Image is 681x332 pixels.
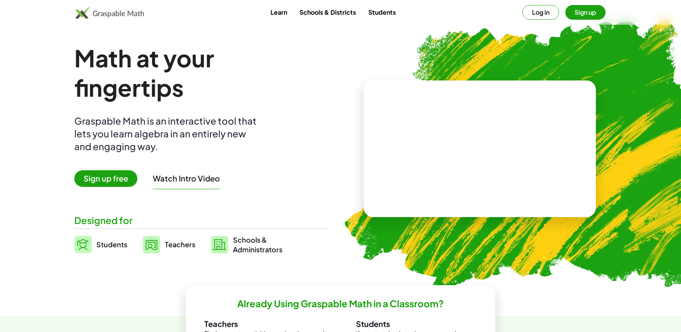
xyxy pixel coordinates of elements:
img: svg%3e [74,236,92,253]
span: Sign up free [74,170,137,187]
h3: Students [356,319,477,329]
div: Graspable Math is an interactive tool that lets you learn algebra in an entirely new and engaging... [74,115,260,153]
button: Watch Intro Video [153,173,220,183]
span: Teachers [165,240,195,249]
span: Students [96,240,127,249]
h3: Teachers [204,319,325,329]
h1: Math at your fingertips [74,43,320,102]
a: Teachers [143,235,195,254]
a: Students [74,235,127,254]
img: svg%3e [143,236,160,253]
button: Sign up [565,5,606,20]
a: Learn [264,5,293,19]
iframe: Sign in with Google Dialog [522,8,673,65]
span: Schools & Administrators [233,235,282,254]
h2: Already Using Graspable Math in a Classroom? [237,298,444,310]
a: Schools & Districts [293,5,362,19]
a: Schools &Administrators [211,235,282,254]
div: Designed for [74,214,328,227]
button: Log in [522,5,559,20]
a: Students [362,5,402,19]
img: svg%3e [211,236,228,253]
video: What is this? This is dynamic math notation. Dynamic math notation plays a central role in how Gr... [422,120,538,178]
